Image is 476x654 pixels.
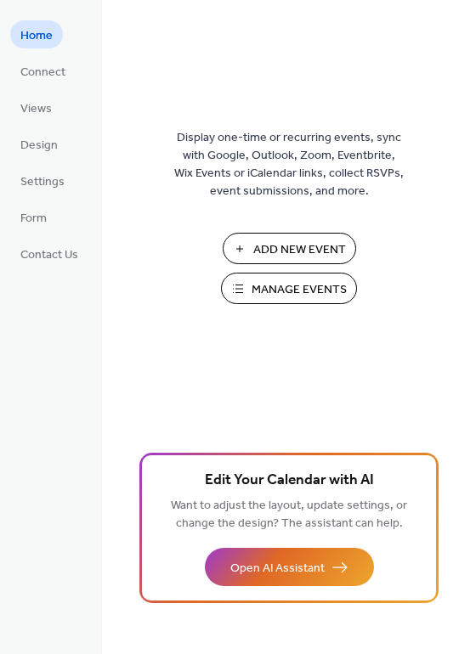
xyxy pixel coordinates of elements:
span: Manage Events [252,281,347,299]
span: Settings [20,173,65,191]
a: Contact Us [10,240,88,268]
span: Home [20,27,53,45]
span: Edit Your Calendar with AI [205,469,374,493]
a: Views [10,93,62,121]
span: Connect [20,64,65,82]
span: Want to adjust the layout, update settings, or change the design? The assistant can help. [171,494,407,535]
span: Design [20,137,58,155]
span: Add New Event [253,241,346,259]
span: Views [20,100,52,118]
button: Open AI Assistant [205,548,374,586]
a: Settings [10,166,75,195]
button: Manage Events [221,273,357,304]
span: Open AI Assistant [230,560,325,578]
span: Display one-time or recurring events, sync with Google, Outlook, Zoom, Eventbrite, Wix Events or ... [174,129,404,200]
span: Form [20,210,47,228]
a: Home [10,20,63,48]
a: Form [10,203,57,231]
span: Contact Us [20,246,78,264]
a: Design [10,130,68,158]
a: Connect [10,57,76,85]
button: Add New Event [223,233,356,264]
